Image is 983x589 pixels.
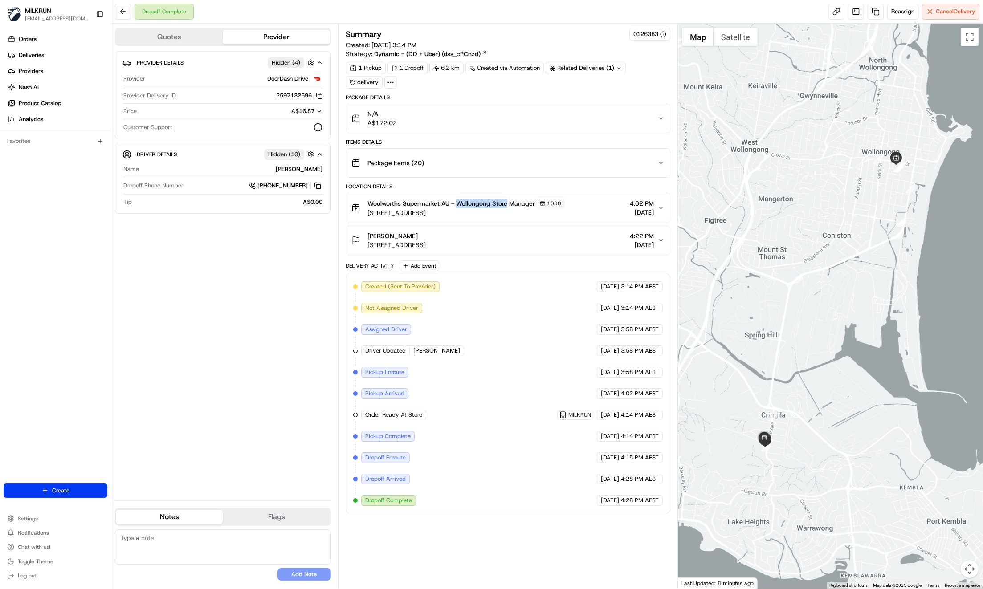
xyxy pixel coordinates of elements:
span: Name [123,165,139,173]
span: Dynamic - (DD + Uber) (dss_cPCnzd) [374,49,481,58]
span: Pickup Complete [365,432,411,440]
button: Show street map [682,28,714,46]
button: Keyboard shortcuts [829,582,868,589]
span: A$172.02 [367,118,397,127]
img: doordash_logo_v2.png [312,73,322,84]
span: Provider [123,75,145,83]
div: Package Details [346,94,670,101]
div: 7 [906,183,915,193]
span: DoorDash Drive [267,75,308,83]
span: API Documentation [84,129,143,138]
span: [STREET_ADDRESS] [367,240,426,249]
span: [DATE] [601,475,619,483]
span: Dropoff Arrived [365,475,406,483]
div: We're available if you need us! [30,94,113,101]
span: [DATE] [601,368,619,376]
button: Notifications [4,527,107,539]
a: Deliveries [4,48,111,62]
span: Product Catalog [19,99,61,107]
span: Driver Updated [365,347,406,355]
div: Created via Automation [465,62,544,74]
span: Price [123,107,137,115]
button: Create [4,483,107,498]
button: Log out [4,569,107,582]
span: [DATE] [630,208,654,217]
span: 4:14 PM AEST [621,432,659,440]
span: [DATE] [601,432,619,440]
div: 1 Pickup [346,62,386,74]
img: MILKRUN [7,7,21,21]
button: Driver DetailsHidden (10) [122,147,323,162]
button: Notes [116,510,223,524]
span: [DATE] [601,304,619,312]
button: Settings [4,512,107,525]
span: Not Assigned Driver [365,304,418,312]
div: Related Deliveries (1) [546,62,626,74]
div: 11 [768,412,778,422]
div: 9 [894,229,904,239]
span: Woolworths Supermarket AU - Wollongong Store Manager [367,199,535,208]
span: [DATE] [601,390,619,398]
button: A$16.87 [244,107,322,115]
div: Start new chat [30,85,146,94]
span: Chat with us! [18,544,50,551]
span: [DATE] [630,240,654,249]
div: Strategy: [346,49,487,58]
span: [PERSON_NAME] [413,347,460,355]
span: Dropoff Complete [365,496,412,504]
button: [EMAIL_ADDRESS][DOMAIN_NAME] [25,15,89,22]
span: 4:22 PM [630,232,654,240]
button: Chat with us! [4,541,107,553]
div: 3 [894,162,904,171]
span: 4:15 PM AEST [621,454,659,462]
span: Created (Sent To Provider) [365,283,436,291]
span: [STREET_ADDRESS] [367,208,564,217]
div: Last Updated: 8 minutes ago [678,577,758,589]
img: Google [680,577,710,589]
span: Deliveries [19,51,44,59]
span: Reassign [891,8,914,16]
button: Quotes [116,30,223,44]
a: Analytics [4,112,111,126]
button: 2597132596 [276,92,322,100]
button: MILKRUN [25,6,51,15]
a: 📗Knowledge Base [5,126,72,142]
button: Show satellite imagery [714,28,758,46]
div: 5 [893,162,903,172]
div: [PERSON_NAME] [143,165,322,173]
span: Driver Details [137,151,177,158]
h3: Summary [346,30,382,38]
span: Notifications [18,529,49,536]
span: Pickup Arrived [365,390,404,398]
button: Hidden (4) [268,57,316,68]
div: 12 [761,442,771,452]
a: [PHONE_NUMBER] [249,181,322,191]
span: [DATE] [601,454,619,462]
span: 1030 [547,200,561,207]
span: [DATE] 3:14 PM [371,41,416,49]
span: Assigned Driver [365,325,407,333]
button: [PERSON_NAME][STREET_ADDRESS]4:22 PM[DATE] [346,226,670,255]
div: 0126383 [633,30,666,38]
button: Provider [223,30,330,44]
a: Report a map error [945,583,980,588]
div: A$0.00 [135,198,322,206]
span: Tip [123,198,132,206]
span: 4:02 PM [630,199,654,208]
span: A$16.87 [291,107,314,115]
div: Delivery Activity [346,262,394,269]
button: Toggle Theme [4,555,107,568]
a: Powered byPylon [63,150,108,158]
a: 💻API Documentation [72,126,147,142]
div: 2 [893,161,903,171]
div: 10 [793,273,803,283]
div: Favorites [4,134,107,148]
span: 3:58 PM AEST [621,368,659,376]
span: Pylon [89,151,108,158]
span: Nash AI [19,83,39,91]
span: Hidden ( 4 ) [272,59,300,67]
span: Toggle Theme [18,558,53,565]
button: Flags [223,510,330,524]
